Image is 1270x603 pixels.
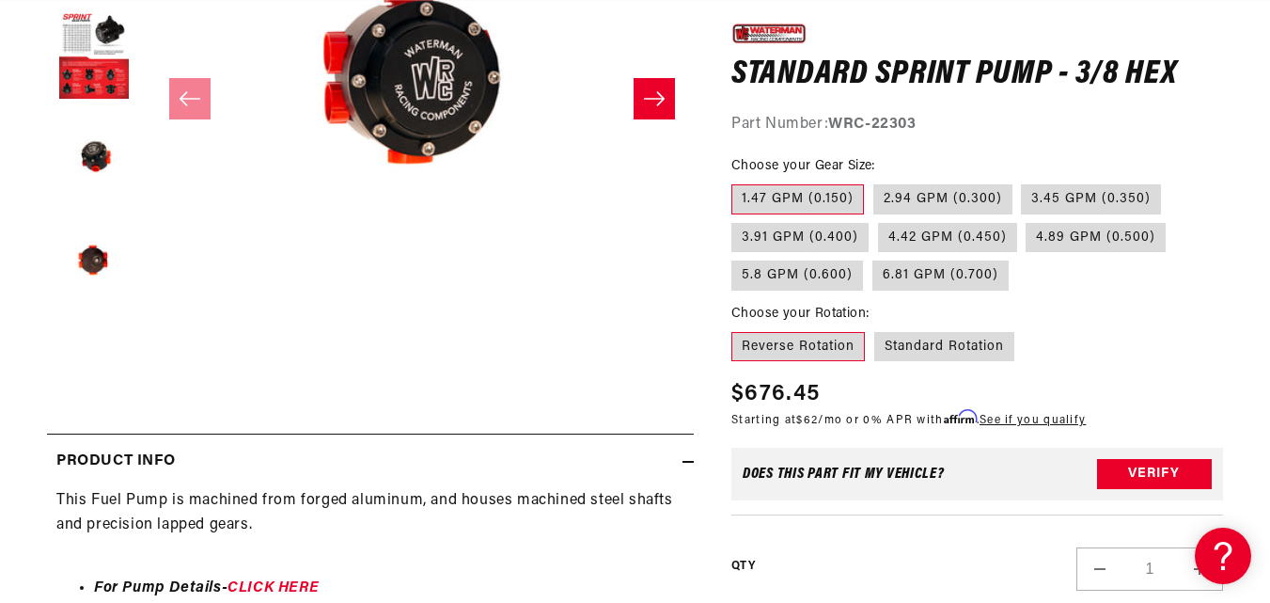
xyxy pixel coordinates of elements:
label: 2.94 GPM (0.300) [873,184,1012,214]
strong: WRC-22303 [828,117,916,132]
button: Slide right [634,78,675,119]
p: Starting at /mo or 0% APR with . [731,411,1086,429]
label: 4.89 GPM (0.500) [1026,222,1166,252]
button: Load image 5 in gallery view [47,215,141,309]
label: Reverse Rotation [731,331,865,361]
label: QTY [731,558,755,574]
legend: Choose your Rotation: [731,303,870,323]
label: 1.47 GPM (0.150) [731,184,864,214]
div: Does This part fit My vehicle? [743,467,945,482]
span: $676.45 [731,377,820,411]
span: $62 [796,415,818,426]
button: Load image 4 in gallery view [47,112,141,206]
button: Load image 3 in gallery view [47,8,141,103]
div: Part Number: [731,113,1223,137]
h2: Product Info [56,450,175,474]
strong: For Pump Details- [94,580,319,595]
legend: Choose your Gear Size: [731,156,877,176]
label: 6.81 GPM (0.700) [872,261,1009,291]
a: CLICK HERE [227,580,319,595]
a: See if you qualify - Learn more about Affirm Financing (opens in modal) [980,415,1086,426]
button: Slide left [169,78,211,119]
button: Verify [1097,459,1212,489]
summary: Product Info [47,435,694,489]
span: Affirm [944,410,977,424]
h1: Standard Sprint Pump - 3/8 Hex [731,60,1223,90]
label: 3.91 GPM (0.400) [731,222,869,252]
label: 3.45 GPM (0.350) [1021,184,1161,214]
label: 4.42 GPM (0.450) [878,222,1017,252]
label: Standard Rotation [874,331,1014,361]
label: 5.8 GPM (0.600) [731,261,863,291]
